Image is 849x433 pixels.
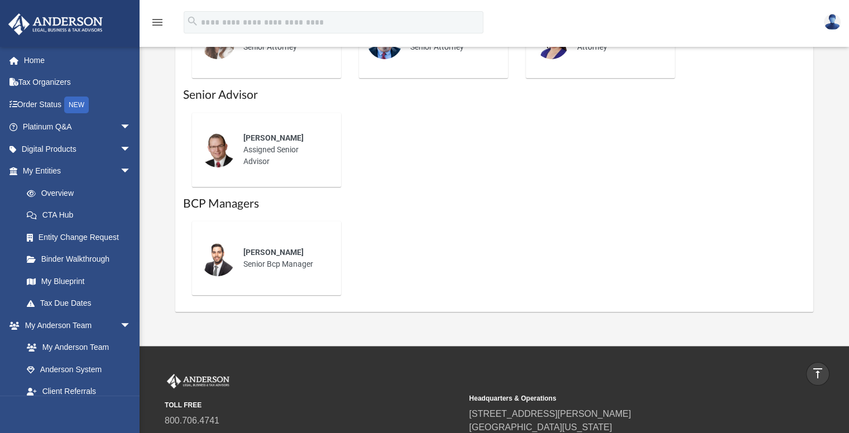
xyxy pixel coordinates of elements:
span: arrow_drop_down [120,138,142,161]
img: User Pic [824,14,841,30]
a: My Blueprint [16,270,142,292]
a: [STREET_ADDRESS][PERSON_NAME] [469,409,631,418]
span: [PERSON_NAME] [243,248,304,257]
h1: Senior Advisor [183,87,806,103]
img: Anderson Advisors Platinum Portal [5,13,106,35]
a: Overview [16,182,148,204]
a: [GEOGRAPHIC_DATA][US_STATE] [469,422,612,432]
a: My Anderson Teamarrow_drop_down [8,314,142,336]
a: Order StatusNEW [8,93,148,116]
span: arrow_drop_down [120,160,142,183]
a: Tax Organizers [8,71,148,94]
div: NEW [64,97,89,113]
a: vertical_align_top [806,362,829,386]
a: Client Referrals [16,381,142,403]
i: search [186,15,199,27]
div: Assigned Senior Advisor [236,124,333,175]
small: Headquarters & Operations [469,393,765,403]
img: thumbnail [200,132,236,167]
a: CTA Hub [16,204,148,227]
img: thumbnail [200,240,236,276]
a: 800.706.4741 [165,416,219,425]
a: Platinum Q&Aarrow_drop_down [8,116,148,138]
span: arrow_drop_down [120,116,142,139]
a: Tax Due Dates [16,292,148,315]
img: Anderson Advisors Platinum Portal [165,374,232,388]
a: Binder Walkthrough [16,248,148,271]
span: arrow_drop_down [120,314,142,337]
a: My Anderson Team [16,336,137,359]
h1: BCP Managers [183,196,806,212]
div: Senior Bcp Manager [236,239,333,278]
a: menu [151,21,164,29]
a: Anderson System [16,358,142,381]
small: TOLL FREE [165,400,461,410]
a: Home [8,49,148,71]
i: vertical_align_top [811,367,824,380]
a: My Entitiesarrow_drop_down [8,160,148,182]
span: [PERSON_NAME] [243,133,304,142]
a: Digital Productsarrow_drop_down [8,138,148,160]
a: Entity Change Request [16,226,148,248]
i: menu [151,16,164,29]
